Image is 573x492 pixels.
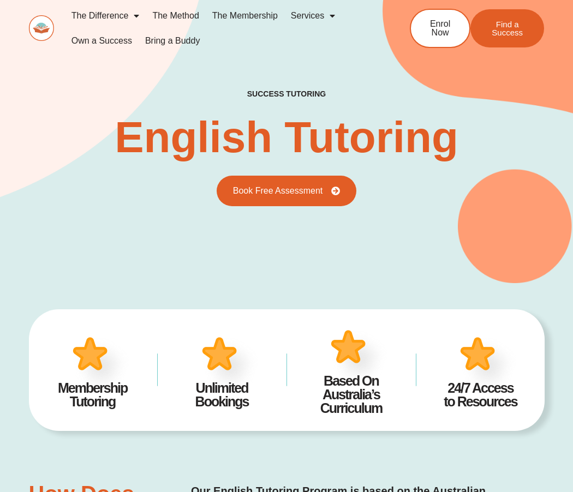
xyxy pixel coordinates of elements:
h2: success tutoring [247,89,326,99]
a: The Difference [65,3,146,28]
h4: Based On Australia’s Curriculum [303,374,399,415]
h4: Unlimited Bookings [174,381,270,409]
span: Enrol Now [427,20,453,37]
h4: 24/7 Access to Resources [432,381,528,409]
a: The Method [146,3,205,28]
a: Book Free Assessment [217,176,357,206]
a: Find a Success [470,9,544,47]
nav: Menu [65,3,380,53]
a: Bring a Buddy [139,28,207,53]
a: The Membership [206,3,284,28]
span: Find a Success [487,20,528,37]
h4: Membership Tutoring [44,381,140,409]
a: Enrol Now [410,9,470,48]
span: Book Free Assessment [233,187,323,195]
h2: English Tutoring [115,116,458,159]
a: Own a Success [65,28,139,53]
a: Services [284,3,342,28]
